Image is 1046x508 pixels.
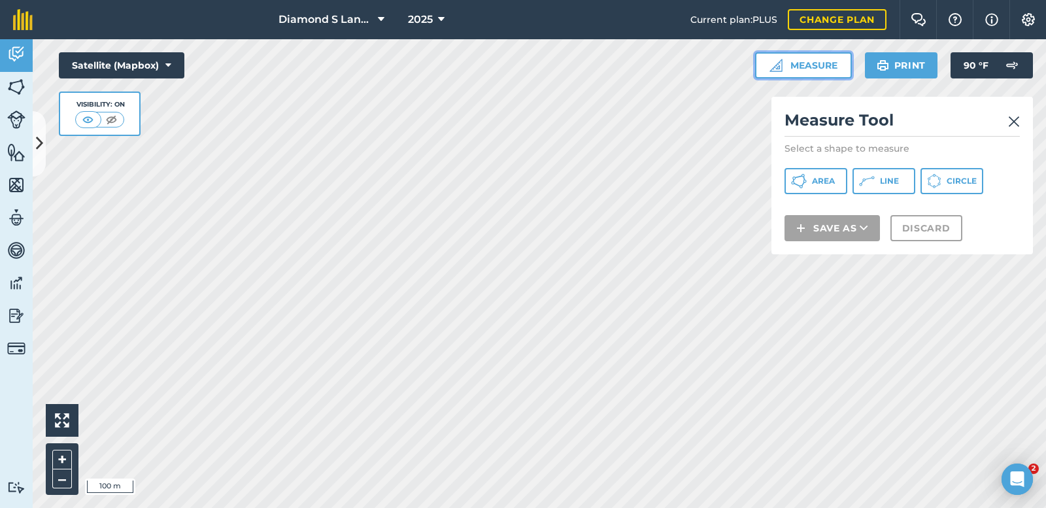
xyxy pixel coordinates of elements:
img: svg+xml;base64,PD94bWwgdmVyc2lvbj0iMS4wIiBlbmNvZGluZz0idXRmLTgiPz4KPCEtLSBHZW5lcmF0b3I6IEFkb2JlIE... [999,52,1025,78]
button: + [52,450,72,469]
h2: Measure Tool [785,110,1020,137]
span: 2025 [408,12,433,27]
img: A cog icon [1021,13,1036,26]
span: Diamond S Land and Cattle [278,12,373,27]
img: Two speech bubbles overlapping with the left bubble in the forefront [911,13,926,26]
button: Area [785,168,847,194]
a: Change plan [788,9,886,30]
button: Circle [920,168,983,194]
button: Discard [890,215,962,241]
div: Open Intercom Messenger [1002,464,1033,495]
img: svg+xml;base64,PD94bWwgdmVyc2lvbj0iMS4wIiBlbmNvZGluZz0idXRmLTgiPz4KPCEtLSBHZW5lcmF0b3I6IEFkb2JlIE... [7,306,25,326]
img: svg+xml;base64,PD94bWwgdmVyc2lvbj0iMS4wIiBlbmNvZGluZz0idXRmLTgiPz4KPCEtLSBHZW5lcmF0b3I6IEFkb2JlIE... [7,110,25,129]
img: Ruler icon [769,59,783,72]
img: svg+xml;base64,PD94bWwgdmVyc2lvbj0iMS4wIiBlbmNvZGluZz0idXRmLTgiPz4KPCEtLSBHZW5lcmF0b3I6IEFkb2JlIE... [7,273,25,293]
button: Measure [755,52,852,78]
img: svg+xml;base64,PD94bWwgdmVyc2lvbj0iMS4wIiBlbmNvZGluZz0idXRmLTgiPz4KPCEtLSBHZW5lcmF0b3I6IEFkb2JlIE... [7,241,25,260]
button: – [52,469,72,488]
span: Line [880,176,899,186]
span: Area [812,176,835,186]
img: svg+xml;base64,PHN2ZyB4bWxucz0iaHR0cDovL3d3dy53My5vcmcvMjAwMC9zdmciIHdpZHRoPSI1MCIgaGVpZ2h0PSI0MC... [103,113,120,126]
img: svg+xml;base64,PD94bWwgdmVyc2lvbj0iMS4wIiBlbmNvZGluZz0idXRmLTgiPz4KPCEtLSBHZW5lcmF0b3I6IEFkb2JlIE... [7,208,25,228]
img: svg+xml;base64,PHN2ZyB4bWxucz0iaHR0cDovL3d3dy53My5vcmcvMjAwMC9zdmciIHdpZHRoPSIxOSIgaGVpZ2h0PSIyNC... [877,58,889,73]
img: svg+xml;base64,PD94bWwgdmVyc2lvbj0iMS4wIiBlbmNvZGluZz0idXRmLTgiPz4KPCEtLSBHZW5lcmF0b3I6IEFkb2JlIE... [7,339,25,358]
button: Line [852,168,915,194]
span: Current plan : PLUS [690,12,777,27]
img: svg+xml;base64,PHN2ZyB4bWxucz0iaHR0cDovL3d3dy53My5vcmcvMjAwMC9zdmciIHdpZHRoPSI1MCIgaGVpZ2h0PSI0MC... [80,113,96,126]
img: svg+xml;base64,PHN2ZyB4bWxucz0iaHR0cDovL3d3dy53My5vcmcvMjAwMC9zdmciIHdpZHRoPSIxNCIgaGVpZ2h0PSIyNC... [796,220,805,236]
img: A question mark icon [947,13,963,26]
p: Select a shape to measure [785,142,1020,155]
button: Save as [785,215,880,241]
span: Circle [947,176,977,186]
img: svg+xml;base64,PHN2ZyB4bWxucz0iaHR0cDovL3d3dy53My5vcmcvMjAwMC9zdmciIHdpZHRoPSIxNyIgaGVpZ2h0PSIxNy... [985,12,998,27]
img: svg+xml;base64,PHN2ZyB4bWxucz0iaHR0cDovL3d3dy53My5vcmcvMjAwMC9zdmciIHdpZHRoPSI1NiIgaGVpZ2h0PSI2MC... [7,143,25,162]
img: svg+xml;base64,PD94bWwgdmVyc2lvbj0iMS4wIiBlbmNvZGluZz0idXRmLTgiPz4KPCEtLSBHZW5lcmF0b3I6IEFkb2JlIE... [7,481,25,494]
img: svg+xml;base64,PHN2ZyB4bWxucz0iaHR0cDovL3d3dy53My5vcmcvMjAwMC9zdmciIHdpZHRoPSIyMiIgaGVpZ2h0PSIzMC... [1008,114,1020,129]
img: svg+xml;base64,PD94bWwgdmVyc2lvbj0iMS4wIiBlbmNvZGluZz0idXRmLTgiPz4KPCEtLSBHZW5lcmF0b3I6IEFkb2JlIE... [7,44,25,64]
img: svg+xml;base64,PHN2ZyB4bWxucz0iaHR0cDovL3d3dy53My5vcmcvMjAwMC9zdmciIHdpZHRoPSI1NiIgaGVpZ2h0PSI2MC... [7,175,25,195]
button: Satellite (Mapbox) [59,52,184,78]
div: Visibility: On [75,99,125,110]
button: 90 °F [951,52,1033,78]
img: svg+xml;base64,PHN2ZyB4bWxucz0iaHR0cDovL3d3dy53My5vcmcvMjAwMC9zdmciIHdpZHRoPSI1NiIgaGVpZ2h0PSI2MC... [7,77,25,97]
span: 2 [1028,464,1039,474]
span: 90 ° F [964,52,988,78]
img: Four arrows, one pointing top left, one top right, one bottom right and the last bottom left [55,413,69,428]
img: fieldmargin Logo [13,9,33,30]
button: Print [865,52,938,78]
